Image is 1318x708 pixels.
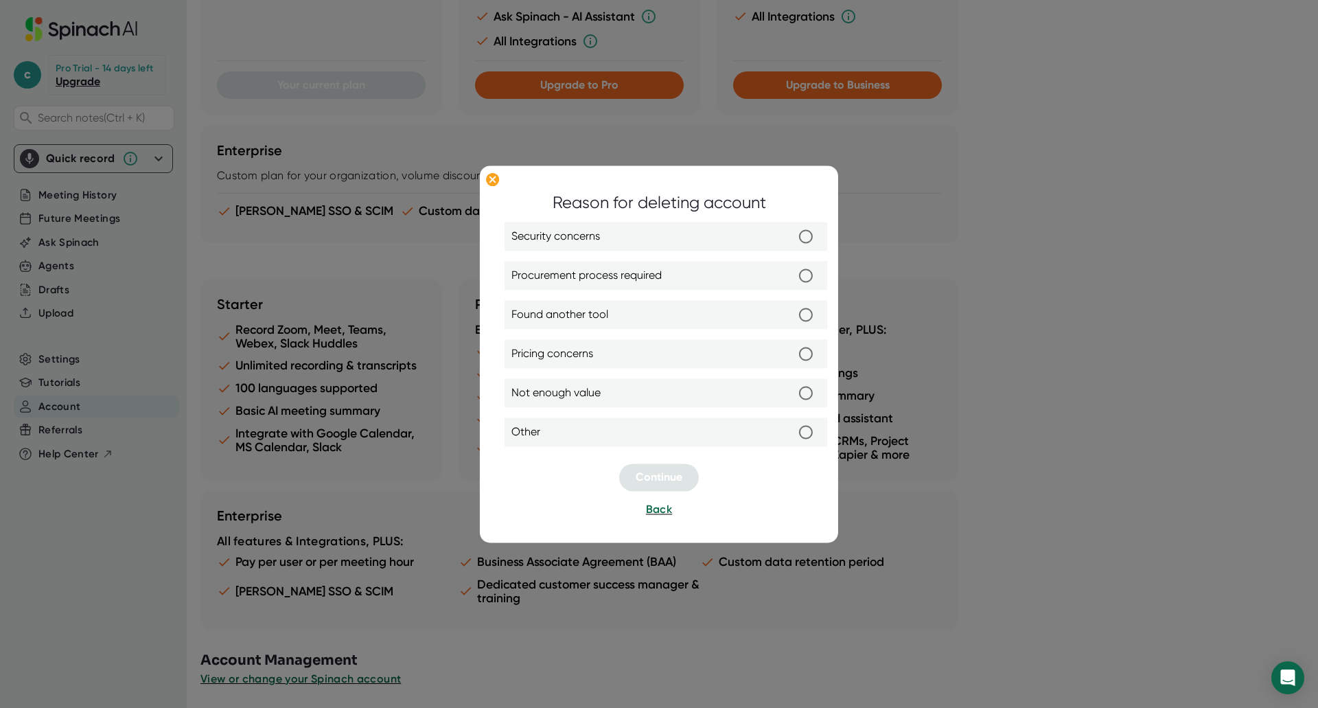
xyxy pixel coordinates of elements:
[511,228,600,244] span: Security concerns
[511,424,540,440] span: Other
[646,501,672,518] button: Back
[511,345,593,362] span: Pricing concerns
[636,470,682,483] span: Continue
[511,385,601,401] span: Not enough value
[646,503,672,516] span: Back
[1271,661,1304,694] div: Open Intercom Messenger
[511,306,608,323] span: Found another tool
[511,267,662,284] span: Procurement process required
[619,464,699,491] button: Continue
[553,190,766,215] div: Reason for deleting account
